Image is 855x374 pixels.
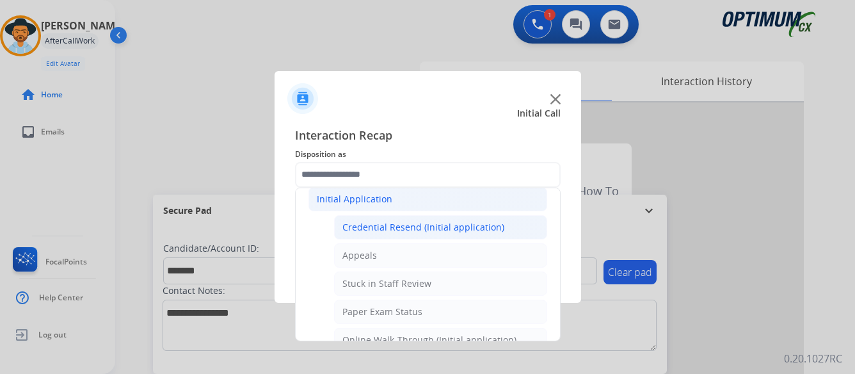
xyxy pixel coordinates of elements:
div: Paper Exam Status [342,305,422,318]
div: Credential Resend (Initial application) [342,221,504,234]
div: Online Walk-Through (Initial application) [342,334,516,346]
p: 0.20.1027RC [784,351,842,366]
span: Disposition as [295,147,561,162]
img: contactIcon [287,83,318,114]
div: Stuck in Staff Review [342,277,431,290]
span: Initial Call [517,107,561,120]
span: Interaction Recap [295,126,561,147]
div: Initial Application [317,193,392,206]
div: Appeals [342,249,377,262]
